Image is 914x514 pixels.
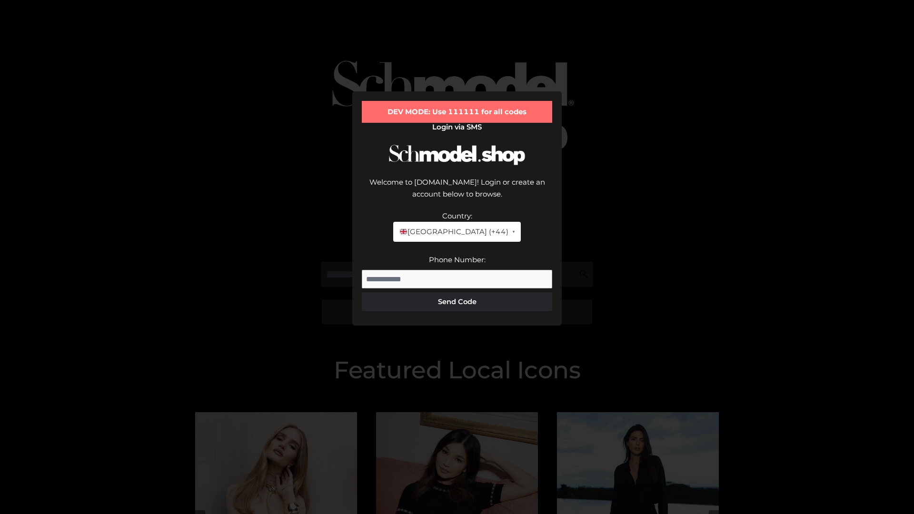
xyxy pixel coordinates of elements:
label: Country: [442,211,472,220]
img: 🇬🇧 [400,228,407,235]
div: Welcome to [DOMAIN_NAME]! Login or create an account below to browse. [362,176,552,210]
div: DEV MODE: Use 111111 for all codes [362,101,552,123]
span: [GEOGRAPHIC_DATA] (+44) [399,226,508,238]
img: Schmodel Logo [386,136,528,174]
button: Send Code [362,292,552,311]
label: Phone Number: [429,255,486,264]
h2: Login via SMS [362,123,552,131]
